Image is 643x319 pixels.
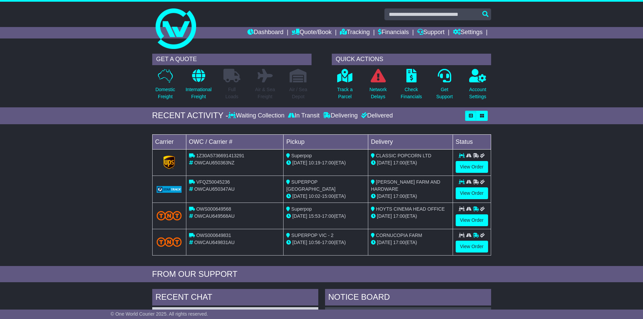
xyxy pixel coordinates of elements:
div: QUICK ACTIONS [332,54,491,65]
p: Air & Sea Freight [255,86,275,100]
a: AccountSettings [469,69,487,104]
span: 17:00 [322,240,334,245]
a: Track aParcel [337,69,353,104]
span: 15:00 [322,193,334,199]
div: Delivering [321,112,359,119]
a: View Order [456,214,488,226]
a: Support [417,27,445,38]
div: GET A QUOTE [152,54,312,65]
div: - (ETA) [286,213,365,220]
td: OWC / Carrier # [186,134,284,149]
td: Carrier [152,134,186,149]
td: Status [453,134,491,149]
p: Check Financials [401,86,422,100]
span: SUPERPOP [GEOGRAPHIC_DATA] [286,179,336,192]
p: Track a Parcel [337,86,353,100]
span: 17:00 [393,240,405,245]
span: 1Z30A5736691413291 [196,153,244,158]
a: Dashboard [247,27,284,38]
a: CheckFinancials [400,69,422,104]
p: Account Settings [469,86,486,100]
span: [DATE] [377,213,392,219]
span: © One World Courier 2025. All rights reserved. [111,311,208,317]
a: View Order [456,187,488,199]
span: OWCAU649568AU [194,213,235,219]
span: Superpop [291,206,312,212]
span: 17:00 [393,160,405,165]
span: [DATE] [377,240,392,245]
a: View Order [456,161,488,173]
p: Domestic Freight [155,86,175,100]
span: 10:02 [309,193,320,199]
div: NOTICE BOARD [325,289,491,307]
a: GetSupport [436,69,453,104]
span: OWCAU650363NZ [194,160,234,165]
span: 17:00 [393,213,405,219]
div: (ETA) [371,213,450,220]
span: OWCAU649831AU [194,240,235,245]
p: Air / Sea Depot [289,86,307,100]
td: Pickup [284,134,368,149]
span: [PERSON_NAME] FARM AND HARDWARE [371,179,440,192]
span: [DATE] [292,240,307,245]
a: View Order [456,241,488,252]
div: - (ETA) [286,193,365,200]
span: SUPERPOP VIC - 2 [291,233,333,238]
span: 17:00 [322,213,334,219]
div: - (ETA) [286,239,365,246]
span: Superpop [291,153,312,158]
div: (ETA) [371,159,450,166]
div: Delivered [359,112,393,119]
p: Full Loads [223,86,240,100]
td: Delivery [368,134,453,149]
a: DomesticFreight [155,69,175,104]
span: [DATE] [292,160,307,165]
div: RECENT ACTIVITY - [152,111,229,121]
img: TNT_Domestic.png [157,237,182,246]
img: TNT_Domestic.png [157,211,182,220]
a: InternationalFreight [185,69,212,104]
span: 10:56 [309,240,320,245]
span: [DATE] [292,193,307,199]
div: RECENT CHAT [152,289,318,307]
span: OWCAU650347AU [194,186,235,192]
a: Financials [378,27,409,38]
img: GetCarrierServiceLogo [157,186,182,193]
div: In Transit [286,112,321,119]
span: [DATE] [377,193,392,199]
a: NetworkDelays [369,69,387,104]
span: VFQZ50045236 [196,179,230,185]
span: 15:53 [309,213,320,219]
div: (ETA) [371,193,450,200]
span: [DATE] [292,213,307,219]
p: Get Support [436,86,453,100]
div: - (ETA) [286,159,365,166]
p: Network Delays [369,86,386,100]
span: HOYTS CINEMA HEAD OFFICE [376,206,445,212]
a: Settings [453,27,483,38]
div: Waiting Collection [228,112,286,119]
span: CLASSIC POPCORN LTD [376,153,431,158]
a: Tracking [340,27,370,38]
span: OWS000649568 [196,206,231,212]
div: (ETA) [371,239,450,246]
span: 17:00 [322,160,334,165]
a: Quote/Book [292,27,331,38]
span: OWS000649831 [196,233,231,238]
span: 10:19 [309,160,320,165]
span: 17:00 [393,193,405,199]
p: International Freight [186,86,212,100]
span: CORNUCOPIA FARM [376,233,422,238]
span: [DATE] [377,160,392,165]
div: FROM OUR SUPPORT [152,269,491,279]
img: GetCarrierServiceLogo [163,156,175,169]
